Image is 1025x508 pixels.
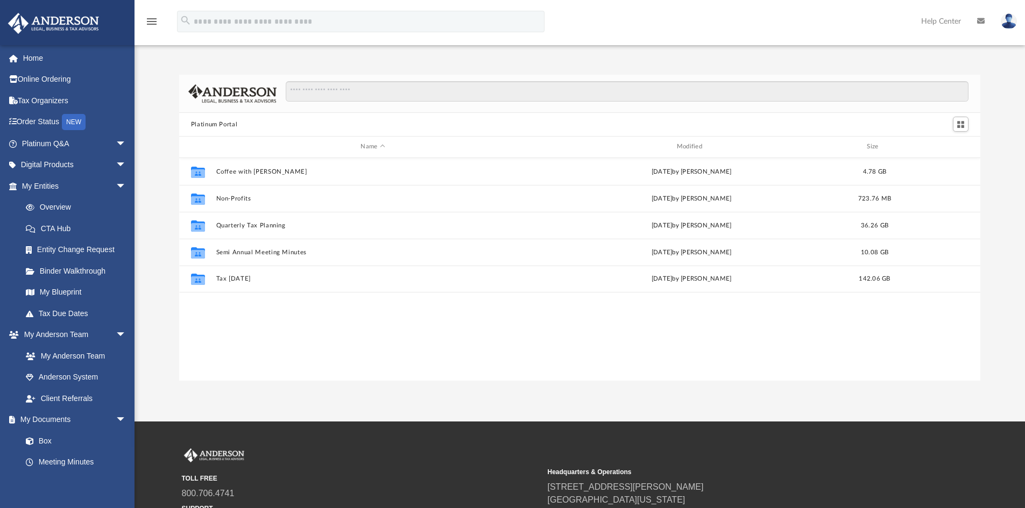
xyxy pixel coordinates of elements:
a: Entity Change Request [15,239,143,261]
input: Search files and folders [286,81,969,102]
a: My Documentsarrow_drop_down [8,409,137,431]
div: Modified [534,142,849,152]
a: [GEOGRAPHIC_DATA][US_STATE] [548,495,685,504]
a: Order StatusNEW [8,111,143,133]
img: User Pic [1001,13,1017,29]
a: Binder Walkthrough [15,260,143,282]
button: Tax [DATE] [216,275,529,282]
a: Digital Productsarrow_drop_down [8,154,143,176]
div: id [901,142,976,152]
a: Box [15,430,132,452]
div: id [184,142,211,152]
a: CTA Hub [15,218,143,239]
div: Name [215,142,529,152]
a: My Blueprint [15,282,137,303]
span: arrow_drop_down [116,409,137,431]
img: Anderson Advisors Platinum Portal [182,448,246,462]
a: My Anderson Team [15,345,132,367]
a: menu [145,20,158,28]
a: Client Referrals [15,388,137,409]
button: Platinum Portal [191,120,238,130]
a: 800.706.4741 [182,489,235,498]
a: Home [8,47,143,69]
button: Quarterly Tax Planning [216,222,529,229]
div: [DATE] by [PERSON_NAME] [534,167,848,176]
div: NEW [62,114,86,130]
span: 142.06 GB [859,276,890,282]
a: Anderson System [15,367,137,388]
span: arrow_drop_down [116,175,137,197]
a: Overview [15,197,143,218]
span: 723.76 MB [858,195,891,201]
span: 10.08 GB [861,249,888,255]
small: Headquarters & Operations [548,467,906,477]
button: Switch to Grid View [953,117,969,132]
span: arrow_drop_down [116,133,137,155]
div: [DATE] by [PERSON_NAME] [534,220,848,230]
a: [STREET_ADDRESS][PERSON_NAME] [548,482,704,491]
a: Meeting Minutes [15,452,137,473]
i: search [180,15,192,26]
i: menu [145,15,158,28]
span: arrow_drop_down [116,324,137,346]
a: Tax Due Dates [15,303,143,324]
a: Platinum Q&Aarrow_drop_down [8,133,143,154]
button: Semi Annual Meeting Minutes [216,249,529,256]
a: My Anderson Teamarrow_drop_down [8,324,137,346]
small: TOLL FREE [182,474,540,483]
span: arrow_drop_down [116,154,137,176]
div: [DATE] by [PERSON_NAME] [534,247,848,257]
button: Non-Profits [216,195,529,202]
img: Anderson Advisors Platinum Portal [5,13,102,34]
div: Size [853,142,896,152]
div: grid [179,158,981,381]
a: My Entitiesarrow_drop_down [8,175,143,197]
div: [DATE] by [PERSON_NAME] [534,194,848,203]
a: Tax Organizers [8,90,143,111]
button: Coffee with [PERSON_NAME] [216,168,529,175]
span: 4.78 GB [863,168,886,174]
span: 36.26 GB [861,222,888,228]
a: Online Ordering [8,69,143,90]
div: [DATE] by [PERSON_NAME] [534,274,848,284]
